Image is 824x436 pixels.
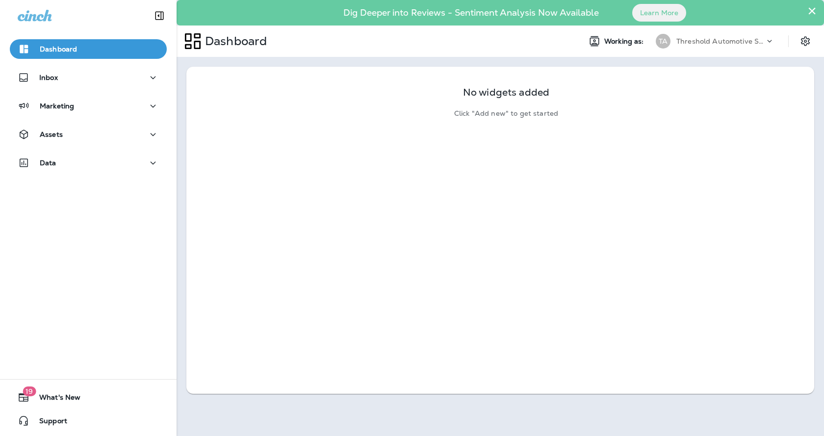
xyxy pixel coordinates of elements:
[29,417,67,429] span: Support
[676,37,765,45] p: Threshold Automotive Service dba Grease Monkey
[23,386,36,396] span: 19
[10,411,167,431] button: Support
[40,130,63,138] p: Assets
[201,34,267,49] p: Dashboard
[39,74,58,81] p: Inbox
[632,4,686,22] button: Learn More
[40,159,56,167] p: Data
[10,125,167,144] button: Assets
[604,37,646,46] span: Working as:
[454,109,558,118] p: Click "Add new" to get started
[463,88,549,97] p: No widgets added
[10,387,167,407] button: 19What's New
[10,96,167,116] button: Marketing
[146,6,173,26] button: Collapse Sidebar
[40,45,77,53] p: Dashboard
[10,153,167,173] button: Data
[29,393,80,405] span: What's New
[315,11,627,14] p: Dig Deeper into Reviews - Sentiment Analysis Now Available
[10,68,167,87] button: Inbox
[40,102,74,110] p: Marketing
[807,3,817,19] button: Close
[10,39,167,59] button: Dashboard
[797,32,814,50] button: Settings
[656,34,670,49] div: TA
